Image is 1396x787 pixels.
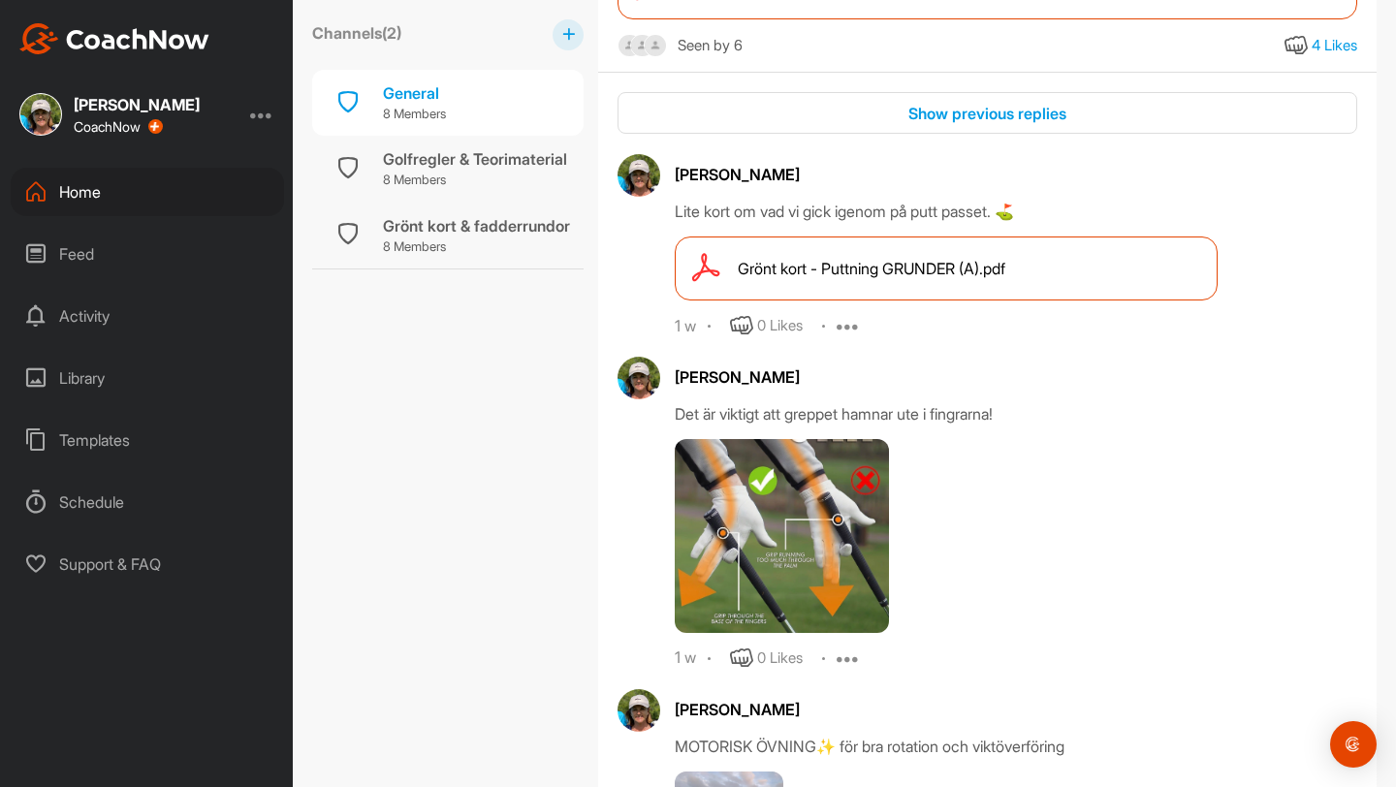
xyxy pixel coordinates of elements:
div: 4 Likes [1312,35,1357,57]
img: CoachNow [19,23,209,54]
div: Det är viktigt att greppet hamnar ute i fingrarna! [675,402,1357,425]
div: Home [11,168,284,216]
div: Grönt kort & fadderrundor [383,214,570,237]
div: Lite kort om vad vi gick igenom på putt passet. ⛳️ [675,200,1357,223]
img: avatar [618,357,660,399]
p: 8 Members [383,105,446,124]
div: [PERSON_NAME] [675,163,1357,186]
div: MOTORISK ÖVNING✨ för bra rotation och viktöverföring [675,735,1357,758]
div: [PERSON_NAME] [675,698,1357,721]
label: Channels ( 2 ) [312,21,401,45]
div: [PERSON_NAME] [675,365,1357,389]
p: 8 Members [383,237,570,257]
img: square_default-ef6cabf814de5a2bf16c804365e32c732080f9872bdf737d349900a9daf73cf9.png [644,34,668,58]
div: Show previous replies [633,102,1342,125]
img: avatar [618,689,660,732]
div: 1 w [675,648,696,668]
img: avatar [618,154,660,197]
div: General [383,81,446,105]
img: square_default-ef6cabf814de5a2bf16c804365e32c732080f9872bdf737d349900a9daf73cf9.png [630,34,654,58]
a: Grönt kort - Puttning GRUNDER (A).pdf [675,236,1218,300]
div: Schedule [11,478,284,526]
div: Activity [11,292,284,340]
div: Open Intercom Messenger [1330,721,1377,768]
div: Templates [11,416,284,464]
div: CoachNow [74,119,163,135]
div: 0 Likes [757,315,803,337]
div: Seen by 6 [678,34,743,58]
img: square_db8f7d086adbe3690d9432663fb239a8.jpg [19,93,62,136]
div: 0 Likes [757,647,803,670]
span: Grönt kort - Puttning GRUNDER (A).pdf [738,257,1005,280]
div: Golfregler & Teorimaterial [383,147,567,171]
button: Show previous replies [618,92,1357,134]
img: media [675,439,889,633]
div: Library [11,354,284,402]
div: 1 w [675,317,696,336]
div: Support & FAQ [11,540,284,588]
p: 8 Members [383,171,567,190]
div: Feed [11,230,284,278]
div: [PERSON_NAME] [74,97,200,112]
img: square_default-ef6cabf814de5a2bf16c804365e32c732080f9872bdf737d349900a9daf73cf9.png [618,34,642,58]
